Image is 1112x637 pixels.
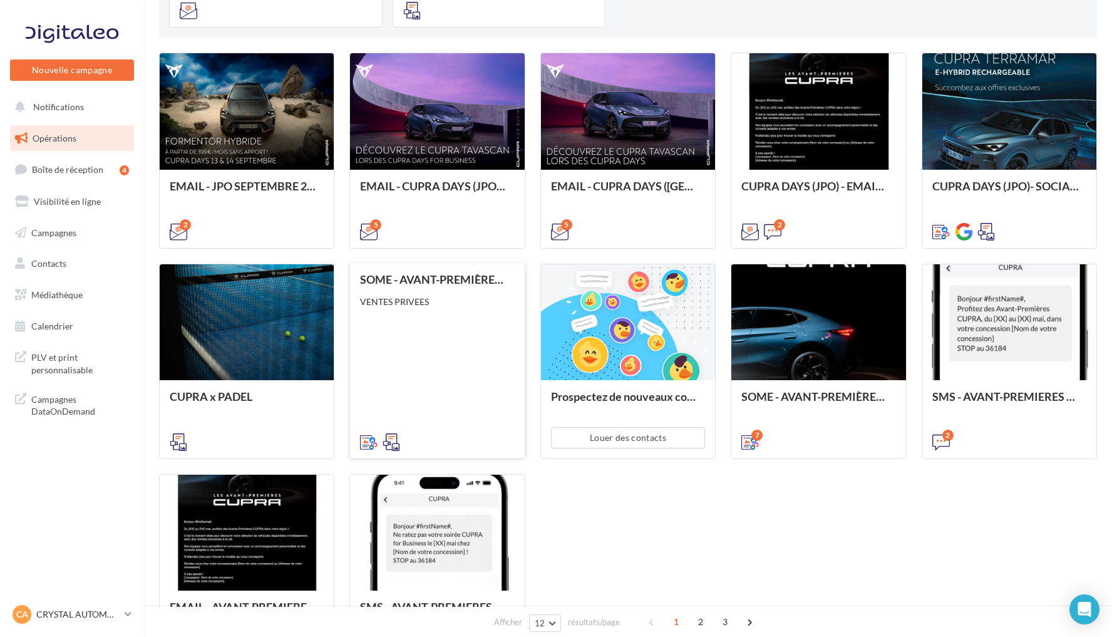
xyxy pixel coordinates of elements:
[31,258,66,269] span: Contacts
[551,180,705,205] div: EMAIL - CUPRA DAYS ([GEOGRAPHIC_DATA]) Private Générique
[561,219,572,230] div: 5
[360,601,514,626] div: SMS - AVANT-PREMIERES CUPRA FOR BUSINESS (VENTES PRIVEES)
[942,430,954,441] div: 2
[8,189,136,215] a: Visibilité en ligne
[34,196,101,207] span: Visibilité en ligne
[535,618,545,628] span: 12
[360,273,514,286] div: SOME - AVANT-PREMIÈRES CUPRA FOR BUSINESS (VENTES PRIVEES)
[741,390,895,415] div: SOME - AVANT-PREMIÈRES CUPRA PART (VENTES PRIVEES)
[551,427,705,448] button: Louer des contacts
[31,391,129,418] span: Campagnes DataOnDemand
[10,60,134,81] button: Nouvelle campagne
[774,219,785,230] div: 2
[932,390,1086,415] div: SMS - AVANT-PREMIERES CUPRA PART (VENTES PRIVEES)
[170,390,324,415] div: CUPRA x PADEL
[666,612,686,632] span: 1
[370,219,381,230] div: 5
[8,220,136,246] a: Campagnes
[751,430,763,441] div: 7
[33,101,84,112] span: Notifications
[33,133,76,143] span: Opérations
[715,612,735,632] span: 3
[8,386,136,423] a: Campagnes DataOnDemand
[8,344,136,381] a: PLV et print personnalisable
[180,219,191,230] div: 2
[568,616,620,628] span: résultats/page
[10,603,134,626] a: CA CRYSTAL AUTOMOBILES
[170,601,324,626] div: EMAIL - AVANT-PREMIERES CUPRA PART (VENTES PRIVEES)
[36,608,120,621] p: CRYSTAL AUTOMOBILES
[932,180,1086,205] div: CUPRA DAYS (JPO)- SOCIAL MEDIA
[120,165,129,175] div: 4
[1069,594,1099,624] div: Open Intercom Messenger
[32,164,103,175] span: Boîte de réception
[8,125,136,152] a: Opérations
[31,321,73,331] span: Calendrier
[8,313,136,339] a: Calendrier
[8,251,136,277] a: Contacts
[31,227,76,237] span: Campagnes
[551,390,705,415] div: Prospectez de nouveaux contacts
[170,180,324,205] div: EMAIL - JPO SEPTEMBRE 2025
[31,289,83,300] span: Médiathèque
[494,616,522,628] span: Afficher
[741,180,895,205] div: CUPRA DAYS (JPO) - EMAIL + SMS
[31,349,129,376] span: PLV et print personnalisable
[360,296,514,308] div: VENTES PRIVEES
[8,282,136,308] a: Médiathèque
[8,156,136,183] a: Boîte de réception4
[691,612,711,632] span: 2
[8,94,131,120] button: Notifications
[16,608,28,621] span: CA
[360,180,514,205] div: EMAIL - CUPRA DAYS (JPO) Fleet Générique
[529,614,561,632] button: 12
